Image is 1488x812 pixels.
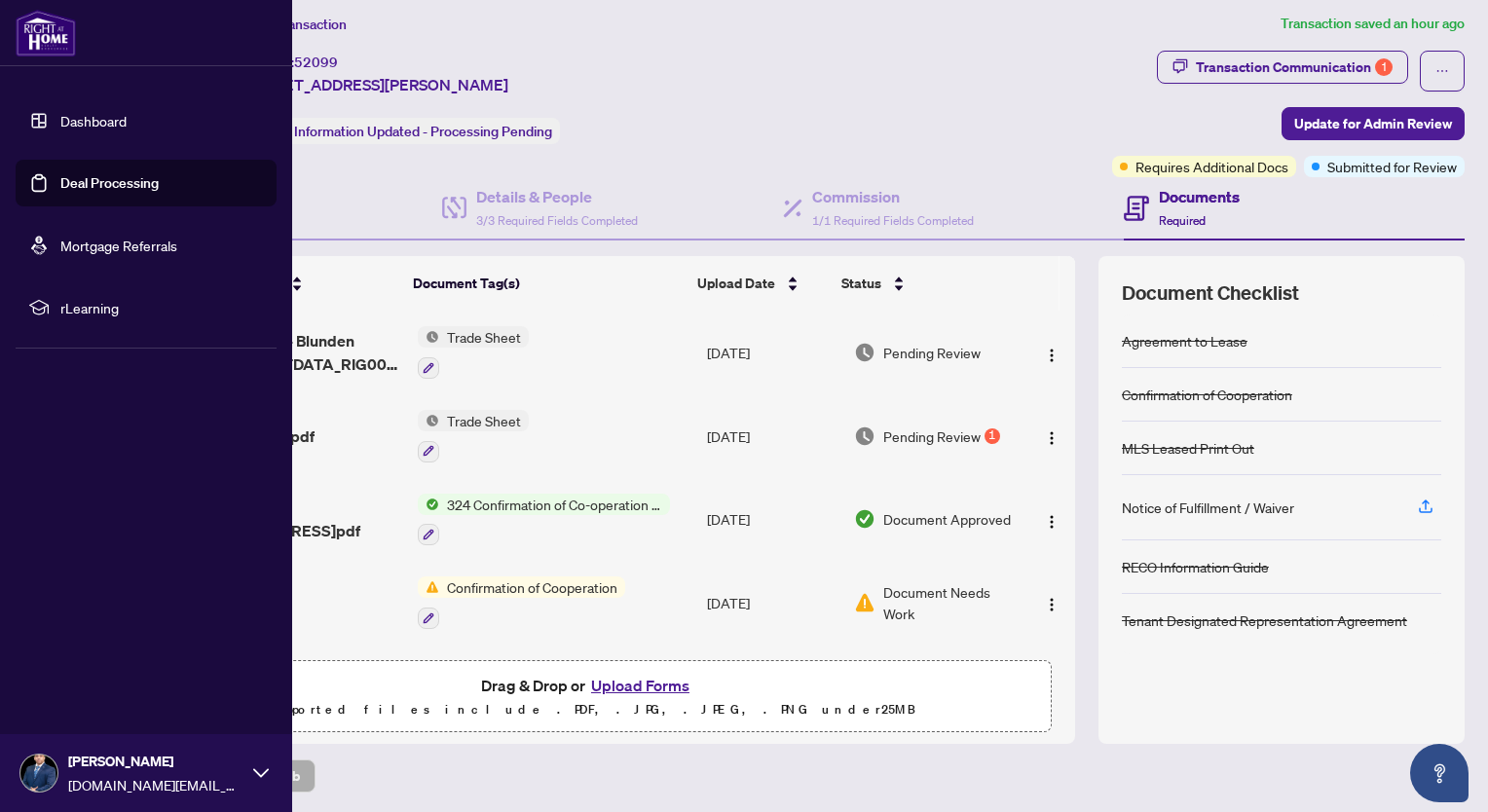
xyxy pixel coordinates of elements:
[418,576,625,629] button: Status IconConfirmation of Cooperation
[1282,107,1465,140] button: Update for Admin Review
[418,326,529,379] button: Status IconTrade Sheet
[1122,437,1254,459] div: MLS Leased Print Out
[699,311,846,394] td: [DATE]
[476,213,638,228] span: 3/3 Required Fields Completed
[294,123,552,140] span: Information Updated - Processing Pending
[439,576,625,598] span: Confirmation of Cooperation
[1157,51,1408,84] button: Transaction Communication1
[1294,108,1452,139] span: Update for Admin Review
[60,297,263,318] span: rLearning
[1196,52,1393,83] div: Transaction Communication
[137,698,1039,721] p: Supported files include .PDF, .JPG, .JPEG, .PNG under 25 MB
[418,410,529,462] button: Status IconTrade Sheet
[405,256,689,311] th: Document Tag(s)
[20,755,57,792] img: Profile Icon
[439,326,529,348] span: Trade Sheet
[242,16,347,33] span: View Transaction
[985,428,1000,444] div: 1
[841,273,881,294] span: Status
[699,645,846,728] td: [DATE]
[689,256,835,311] th: Upload Date
[481,673,695,698] span: Drag & Drop or
[1159,185,1240,208] h4: Documents
[1122,384,1292,405] div: Confirmation of Cooperation
[1044,514,1060,530] img: Logo
[1036,587,1067,618] button: Logo
[187,329,402,376] span: Signed TRS 14 Blunden Road__CLIENTDATA_RIG001_LONEWOLF_LWAPP_TEMP_WB10NA17FRX.pdf
[854,592,875,613] img: Document Status
[1036,503,1067,535] button: Logo
[60,174,159,192] a: Deal Processing
[418,326,439,348] img: Status Icon
[1122,556,1269,577] div: RECO Information Guide
[187,496,402,542] span: Revised [STREET_ADDRESS]pdf
[1327,156,1457,177] span: Submitted for Review
[126,661,1051,733] span: Drag & Drop orUpload FormsSupported files include .PDF, .JPG, .JPEG, .PNG under25MB
[1375,58,1393,76] div: 1
[476,185,638,208] h4: Details & People
[68,751,243,772] span: [PERSON_NAME]
[854,425,875,447] img: Document Status
[418,494,670,546] button: Status Icon324 Confirmation of Co-operation and Representation - Tenant/Landlord
[699,561,846,645] td: [DATE]
[699,478,846,562] td: [DATE]
[1159,213,1206,228] span: Required
[1044,430,1060,446] img: Logo
[68,774,243,795] span: [DOMAIN_NAME][EMAIL_ADDRESS][DOMAIN_NAME]
[1435,64,1449,78] span: ellipsis
[585,673,695,698] button: Upload Forms
[1036,337,1067,368] button: Logo
[883,342,981,363] span: Pending Review
[883,581,1017,624] span: Document Needs Work
[1044,348,1060,363] img: Logo
[418,576,439,598] img: Status Icon
[1122,279,1299,307] span: Document Checklist
[439,494,670,515] span: 324 Confirmation of Co-operation and Representation - Tenant/Landlord
[812,213,974,228] span: 1/1 Required Fields Completed
[834,256,1010,311] th: Status
[418,410,439,431] img: Status Icon
[1044,597,1060,612] img: Logo
[1122,609,1407,631] div: Tenant Designated Representation Agreement
[1410,744,1469,802] button: Open asap
[699,394,846,478] td: [DATE]
[883,508,1011,530] span: Document Approved
[418,494,439,515] img: Status Icon
[854,508,875,530] img: Document Status
[1122,497,1294,518] div: Notice of Fulfillment / Waiver
[60,237,177,254] a: Mortgage Referrals
[854,342,875,363] img: Document Status
[294,54,338,71] span: 52099
[1122,330,1247,351] div: Agreement to Lease
[16,10,76,56] img: logo
[812,185,974,208] h4: Commission
[242,73,508,96] span: [STREET_ADDRESS][PERSON_NAME]
[439,410,529,431] span: Trade Sheet
[883,425,981,447] span: Pending Review
[60,112,127,129] a: Dashboard
[1135,156,1288,177] span: Requires Additional Docs
[1281,13,1465,35] article: Transaction saved an hour ago
[242,118,560,144] div: Status:
[1036,421,1067,452] button: Logo
[697,273,775,294] span: Upload Date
